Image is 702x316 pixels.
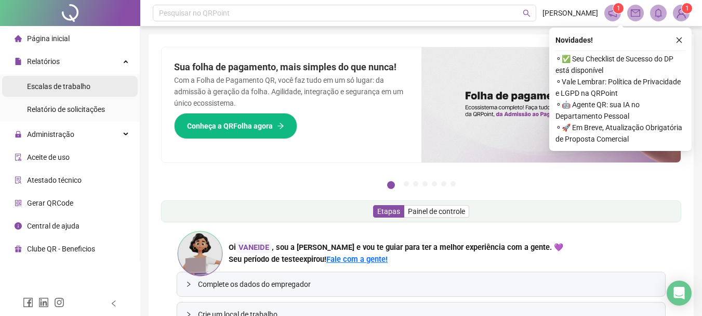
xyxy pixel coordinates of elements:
span: Clube QR - Beneficios [27,245,95,253]
span: Escalas de trabalho [27,82,90,91]
span: gift [15,245,22,252]
span: instagram [54,297,64,308]
span: Gerar QRCode [27,199,73,207]
span: ⚬ 🤖 Agente QR: sua IA no Departamento Pessoal [555,99,685,122]
span: mail [631,8,640,18]
span: Painel de controle [408,207,465,216]
span: home [15,35,22,42]
span: Relatório de solicitações [27,105,105,113]
span: info-circle [15,222,22,230]
button: 7 [451,181,456,186]
button: 1 [387,181,395,189]
span: Novidades ! [555,34,593,46]
button: 4 [422,181,428,186]
span: Relatórios [27,57,60,66]
sup: 1 [613,3,624,14]
button: 5 [432,181,437,186]
span: Conheça a QRFolha agora [187,120,273,132]
span: Aceite de uso [27,153,70,161]
div: Open Intercom Messenger [667,281,692,306]
button: Conheça a QRFolha agora [174,113,297,139]
span: facebook [23,297,33,308]
span: Administração [27,130,74,138]
span: lock [15,131,22,138]
span: ⚬ Vale Lembrar: Política de Privacidade e LGPD na QRPoint [555,76,685,99]
span: Complete os dados do empregador [198,279,657,290]
span: [PERSON_NAME] [542,7,598,19]
span: collapsed [186,281,192,287]
span: Etapas [377,207,400,216]
span: file [15,58,22,65]
div: VANEIDE [236,242,272,254]
span: search [523,9,531,17]
span: Atestado técnico [27,176,82,184]
span: solution [15,176,22,184]
h2: Sua folha de pagamento, mais simples do que nunca! [174,60,409,74]
span: Página inicial [27,34,70,43]
img: ana-icon.cad42e3e8b8746aecfa2.png [177,230,223,277]
span: ⚬ ✅ Seu Checklist de Sucesso do DP está disponível [555,53,685,76]
sup: Atualize o seu contato no menu Meus Dados [682,3,692,14]
span: qrcode [15,199,22,207]
span: Seu período de teste [229,255,299,264]
div: Complete os dados do empregador [177,272,665,296]
span: ⚬ 🚀 Em Breve, Atualização Obrigatória de Proposta Comercial [555,122,685,145]
span: 1 [685,5,689,12]
button: 2 [404,181,409,186]
span: expirou [299,255,324,264]
img: 94780 [673,5,689,21]
span: arrow-right [277,122,284,130]
span: bell [654,8,663,18]
span: audit [15,154,22,161]
span: linkedin [38,297,49,308]
span: close [675,36,683,44]
button: 6 [441,181,446,186]
span: left [110,300,117,307]
span: Central de ajuda [27,222,80,230]
span: 1 [617,5,620,12]
div: Oi , sou a [PERSON_NAME] e vou te guiar para ter a melhor experiência com a gente. 💜 [229,242,563,254]
button: 3 [413,181,418,186]
div: ! [229,254,563,266]
p: Com a Folha de Pagamento QR, você faz tudo em um só lugar: da admissão à geração da folha. Agilid... [174,74,409,109]
span: notification [608,8,617,18]
img: banner%2F8d14a306-6205-4263-8e5b-06e9a85ad873.png [421,47,681,162]
a: Fale com a gente! [326,255,388,264]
